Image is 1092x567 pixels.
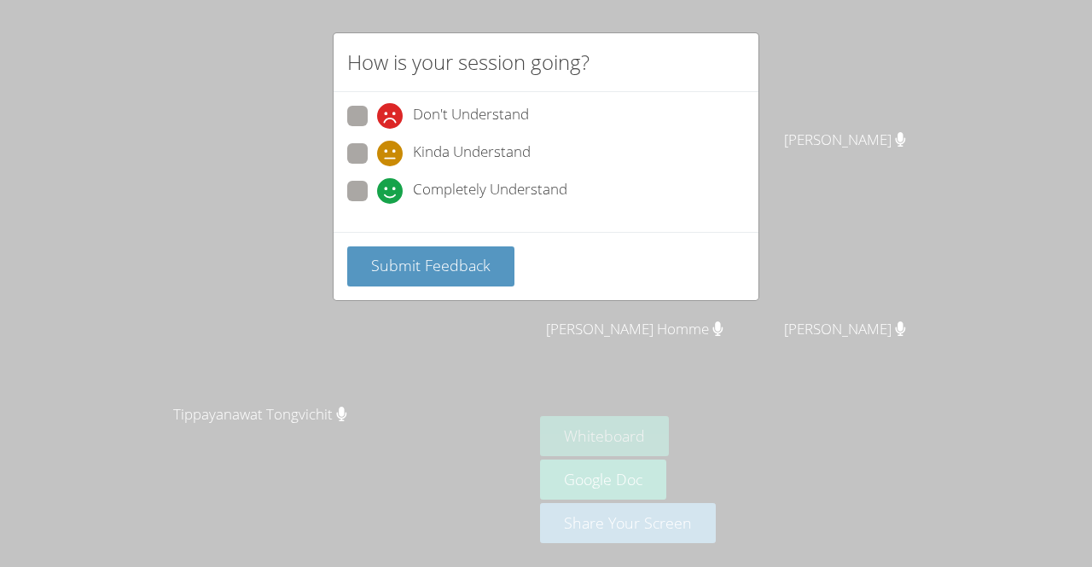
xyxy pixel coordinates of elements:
[413,103,529,129] span: Don't Understand
[413,141,531,166] span: Kinda Understand
[347,246,514,286] button: Submit Feedback
[347,47,590,78] h2: How is your session going?
[371,255,491,275] span: Submit Feedback
[413,178,567,204] span: Completely Understand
